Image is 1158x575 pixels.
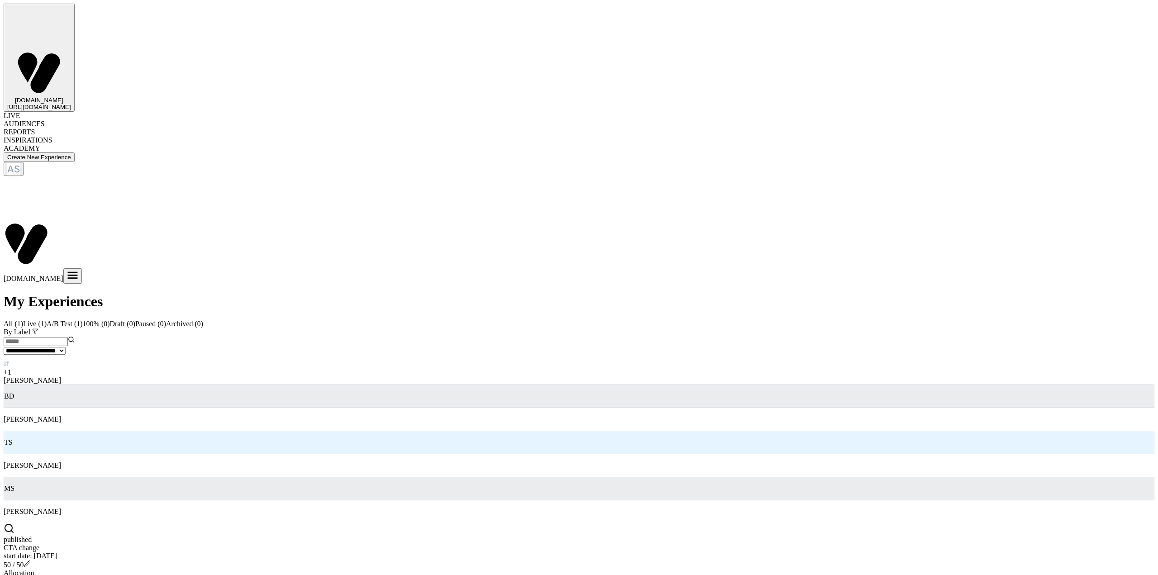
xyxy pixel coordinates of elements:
[83,320,110,328] span: 100% ( 0 )
[4,561,31,569] span: 50 / 50
[4,144,1154,152] div: ACADEMY
[4,552,57,560] span: start date: [DATE]
[4,275,63,282] span: [DOMAIN_NAME]
[4,320,23,328] span: All ( 1 )
[7,163,20,175] div: AS
[4,112,1154,120] div: LIVE
[4,392,1154,400] p: BD
[110,320,135,328] span: Draft ( 0 )
[16,50,62,95] img: Visually logo
[4,293,1154,310] h1: My Experiences
[4,368,1154,376] div: + 1
[4,152,75,162] button: Create New Experience
[166,320,203,328] span: Archived ( 0 )
[4,376,1154,385] div: [PERSON_NAME]
[23,320,47,328] span: Live ( 1 )
[4,136,1154,144] div: INSPIRATIONS
[4,328,30,336] span: By Label
[4,128,1154,136] div: REPORTS
[4,485,1154,493] p: MS
[4,461,1154,470] p: [PERSON_NAME]
[4,438,1154,447] p: TS
[7,104,71,110] div: [URL][DOMAIN_NAME]
[15,97,63,104] span: [DOMAIN_NAME]
[4,4,75,112] button: Visually logo[DOMAIN_NAME][URL][DOMAIN_NAME]
[4,162,24,176] button: AS
[4,361,9,366] img: end
[135,320,166,328] span: Paused ( 0 )
[47,320,82,328] span: A/B Test ( 1 )
[4,544,39,551] span: CTA change
[4,415,1154,423] p: [PERSON_NAME]
[4,221,49,266] img: Visually logo
[4,508,1154,516] p: [PERSON_NAME]
[4,536,32,543] span: published
[4,120,1154,128] div: AUDIENCES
